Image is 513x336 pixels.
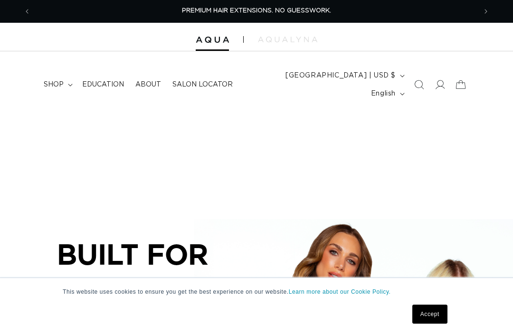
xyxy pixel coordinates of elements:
[167,75,238,95] a: Salon Locator
[82,80,124,89] span: Education
[371,89,396,99] span: English
[76,75,130,95] a: Education
[135,80,161,89] span: About
[365,85,408,103] button: English
[475,2,496,20] button: Next announcement
[130,75,167,95] a: About
[38,75,76,95] summary: shop
[172,80,233,89] span: Salon Locator
[44,80,64,89] span: shop
[258,37,317,42] img: aqualyna.com
[182,8,331,14] span: PREMIUM HAIR EXTENSIONS. NO GUESSWORK.
[289,288,391,295] a: Learn more about our Cookie Policy.
[408,74,429,95] summary: Search
[63,288,450,296] p: This website uses cookies to ensure you get the best experience on our website.
[280,67,408,85] button: [GEOGRAPHIC_DATA] | USD $
[196,37,229,43] img: Aqua Hair Extensions
[17,2,38,20] button: Previous announcement
[412,305,447,324] a: Accept
[285,71,396,81] span: [GEOGRAPHIC_DATA] | USD $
